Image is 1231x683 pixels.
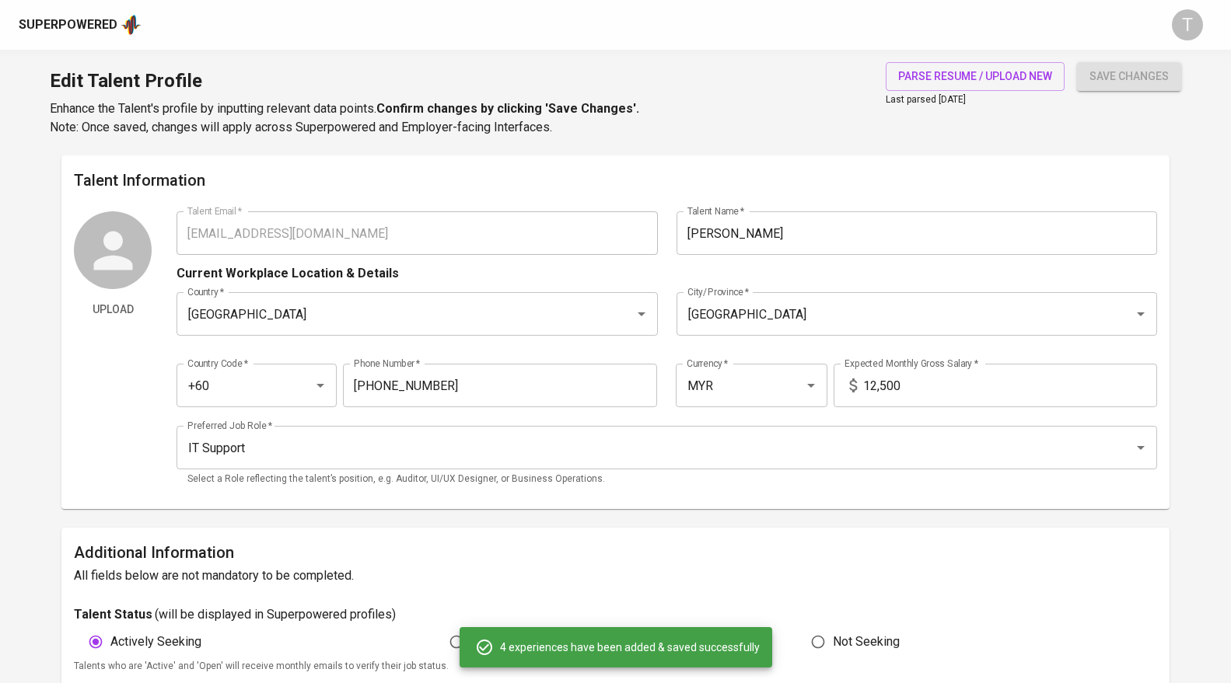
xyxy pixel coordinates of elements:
[1130,437,1152,458] button: Open
[376,101,639,116] b: Confirm changes by clicking 'Save Changes'.
[1077,62,1181,91] button: save changes
[309,375,331,396] button: Open
[800,375,822,396] button: Open
[74,168,1157,193] h6: Talent Information
[50,62,639,99] h1: Edit Talent Profile
[110,632,201,651] span: Actively Seeking
[177,264,399,283] p: Current Workplace Location & Details
[80,300,145,319] span: Upload
[74,565,1157,587] h6: All fields below are not mandatory to be completed.
[886,62,1065,91] button: parse resume / upload new
[1089,67,1169,86] span: save changes
[74,605,152,624] p: Talent Status
[1172,9,1203,40] div: T
[1130,303,1152,325] button: Open
[886,94,966,105] span: Last parsed [DATE]
[833,632,900,651] span: Not Seeking
[74,659,1157,674] p: Talents who are 'Active' and 'Open' will receive monthly emails to verify their job status.
[74,295,152,324] button: Upload
[631,303,652,325] button: Open
[50,99,639,137] p: Enhance the Talent's profile by inputting relevant data points. Note: Once saved, changes will ap...
[475,632,760,663] div: 4 experiences have been added & saved successfully
[19,16,117,34] div: Superpowered
[74,540,1157,565] h6: Additional Information
[155,605,396,624] p: ( will be displayed in Superpowered profiles )
[121,13,142,37] img: app logo
[19,13,142,37] a: Superpoweredapp logo
[187,472,1146,487] p: Select a Role reflecting the talent’s position, e.g. Auditor, UI/UX Designer, or Business Operati...
[898,67,1052,86] span: parse resume / upload new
